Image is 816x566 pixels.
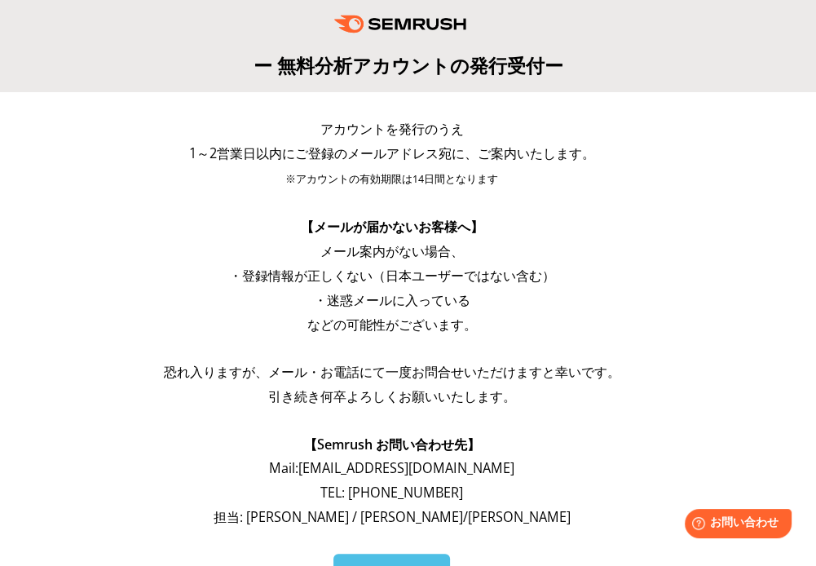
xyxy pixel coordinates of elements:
span: 【Semrush お問い合わせ先】 [304,436,480,453]
span: 恐れ入りますが、メール・お電話にて一度お問合せいただけますと幸いです。 [164,363,620,381]
span: 担当: [PERSON_NAME] / [PERSON_NAME]/[PERSON_NAME] [214,508,571,526]
span: アカウントを発行のうえ [320,120,464,138]
span: ・迷惑メールに入っている [314,291,470,309]
span: ・登録情報が正しくない（日本ユーザーではない含む） [229,267,555,285]
span: TEL: [PHONE_NUMBER] [320,484,463,502]
span: ー 無料分析アカウントの発行受付ー [254,52,563,78]
span: 引き続き何卒よろしくお願いいたします。 [268,387,516,405]
span: メール案内がない場合、 [320,242,464,260]
span: 1～2営業日以内にご登録のメールアドレス宛に、ご案内いたします。 [189,144,595,162]
iframe: Help widget launcher [671,502,798,548]
span: ※アカウントの有効期限は14日間となります [285,172,498,186]
span: などの可能性がございます。 [307,316,477,334]
span: Mail: [EMAIL_ADDRESS][DOMAIN_NAME] [269,459,514,477]
span: 【メールが届かないお客様へ】 [301,218,483,236]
